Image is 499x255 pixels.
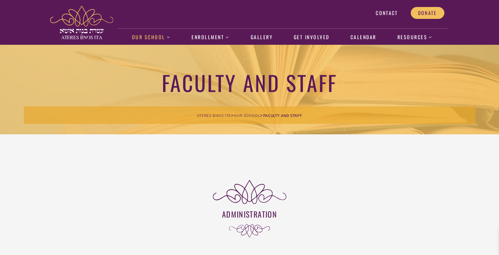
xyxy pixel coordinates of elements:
a: Enrollment [188,29,233,45]
a: Calendar [347,29,380,45]
a: Our School [128,29,174,45]
a: Get Involved [290,29,333,45]
a: Contact [368,7,405,19]
h3: Administration [54,209,446,219]
h1: Faculty and Staff [24,69,476,95]
a: Our School [234,112,260,118]
a: Gallery [247,29,276,45]
span: Faculty and Staff [263,113,302,118]
span: Contact [376,10,398,16]
div: > > [24,106,476,124]
a: Ateres Bnos Ita [197,112,231,118]
img: ateres [50,6,113,39]
span: Ateres Bnos Ita [197,113,231,118]
a: Resources [394,29,436,45]
span: Donate [418,10,437,16]
span: Our School [234,113,260,118]
a: Donate [411,7,444,19]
